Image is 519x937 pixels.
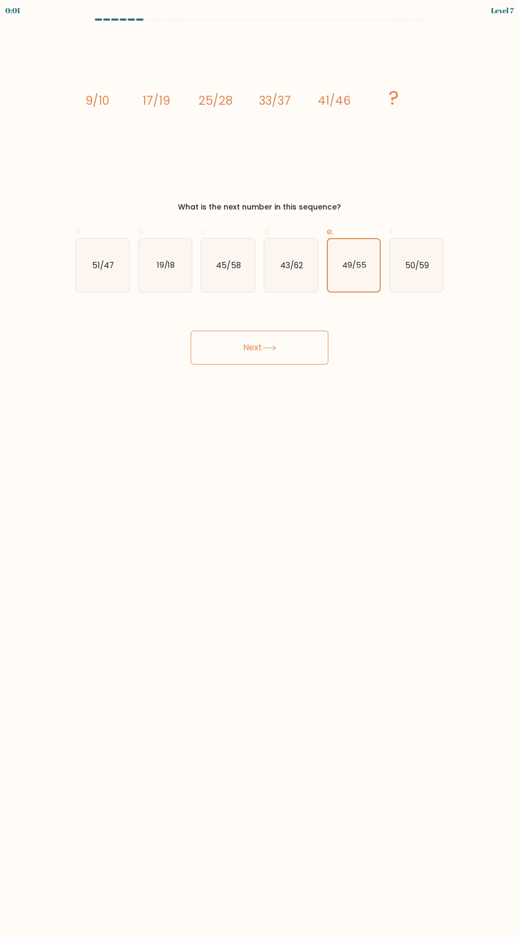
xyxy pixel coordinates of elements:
[85,92,109,109] tspan: 9/10
[405,259,429,270] text: 50/59
[201,225,208,238] span: c.
[217,259,241,270] text: 45/58
[199,92,232,109] tspan: 25/28
[75,225,82,238] span: a.
[264,225,271,238] span: d.
[92,259,114,270] text: 51/47
[138,225,146,238] span: b.
[389,225,394,238] span: f.
[318,92,351,109] tspan: 41/46
[342,260,366,270] text: 49/55
[389,84,399,112] tspan: ?
[82,202,437,213] div: What is the next number in this sequence?
[280,259,303,270] text: 43/62
[491,5,514,16] div: Level 7
[259,92,291,109] tspan: 33/37
[142,92,170,109] tspan: 17/19
[191,331,328,365] button: Next
[156,259,175,270] text: 19/18
[5,5,20,16] div: 0:01
[327,225,334,238] span: e.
